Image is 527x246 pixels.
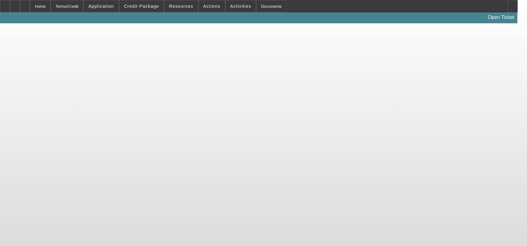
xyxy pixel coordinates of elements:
button: Resources [164,0,198,12]
span: Resources [169,4,193,9]
span: Application [88,4,114,9]
button: Activities [226,0,256,12]
button: Application [84,0,118,12]
a: Open Ticket [485,12,517,23]
button: Credit Package [119,0,164,12]
button: Actions [199,0,225,12]
span: Actions [203,4,220,9]
span: Activities [230,4,251,9]
span: Credit Package [124,4,159,9]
